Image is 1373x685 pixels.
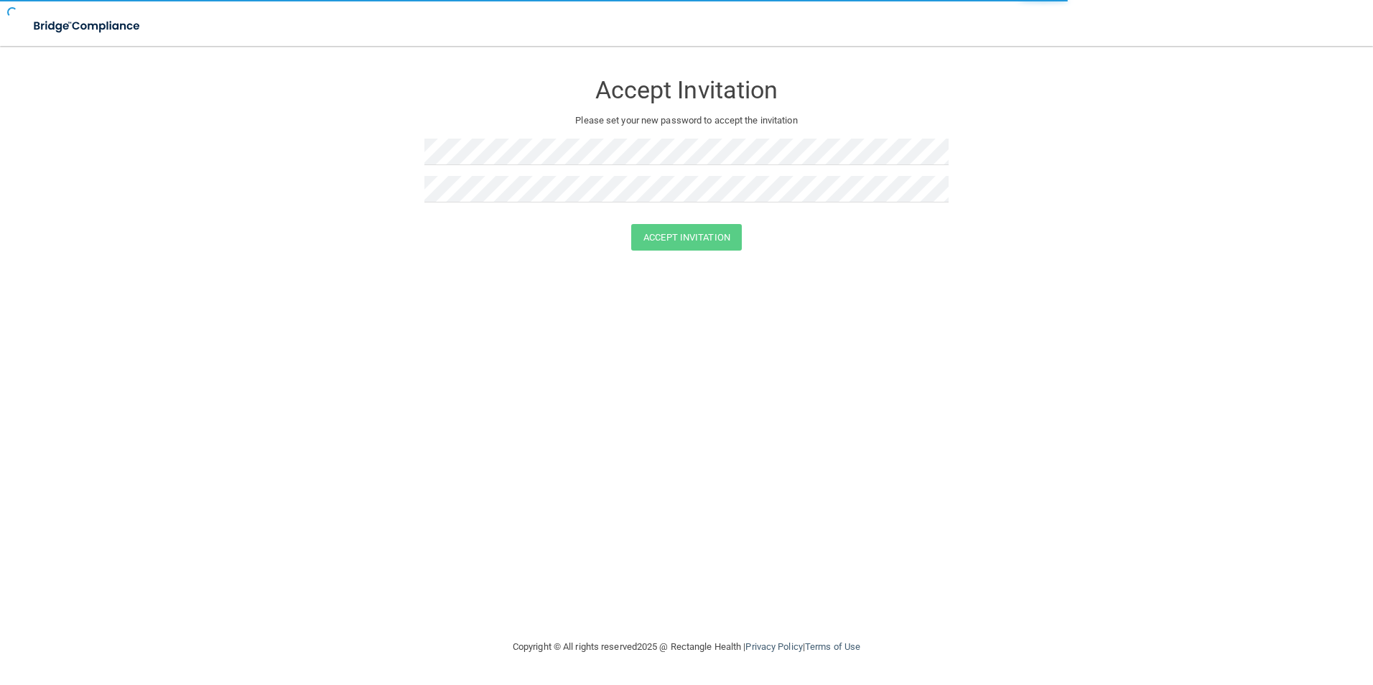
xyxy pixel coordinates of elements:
[435,112,938,129] p: Please set your new password to accept the invitation
[424,77,949,103] h3: Accept Invitation
[424,624,949,670] div: Copyright © All rights reserved 2025 @ Rectangle Health | |
[22,11,154,41] img: bridge_compliance_login_screen.278c3ca4.svg
[805,641,860,652] a: Terms of Use
[745,641,802,652] a: Privacy Policy
[631,224,742,251] button: Accept Invitation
